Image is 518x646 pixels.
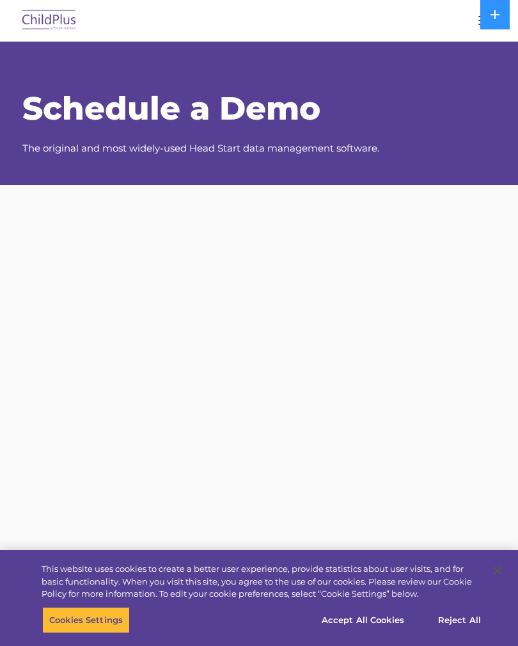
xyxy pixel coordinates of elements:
[315,606,411,633] button: Accept All Cookies
[19,6,79,36] img: ChildPlus by Procare Solutions
[22,142,379,154] span: The original and most widely-used Head Start data management software.
[22,89,320,128] span: Schedule a Demo
[483,556,512,585] button: Close
[420,606,499,633] button: Reject All
[42,563,482,601] div: This website uses cookies to create a better user experience, provide statistics about user visit...
[42,606,130,633] button: Cookies Settings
